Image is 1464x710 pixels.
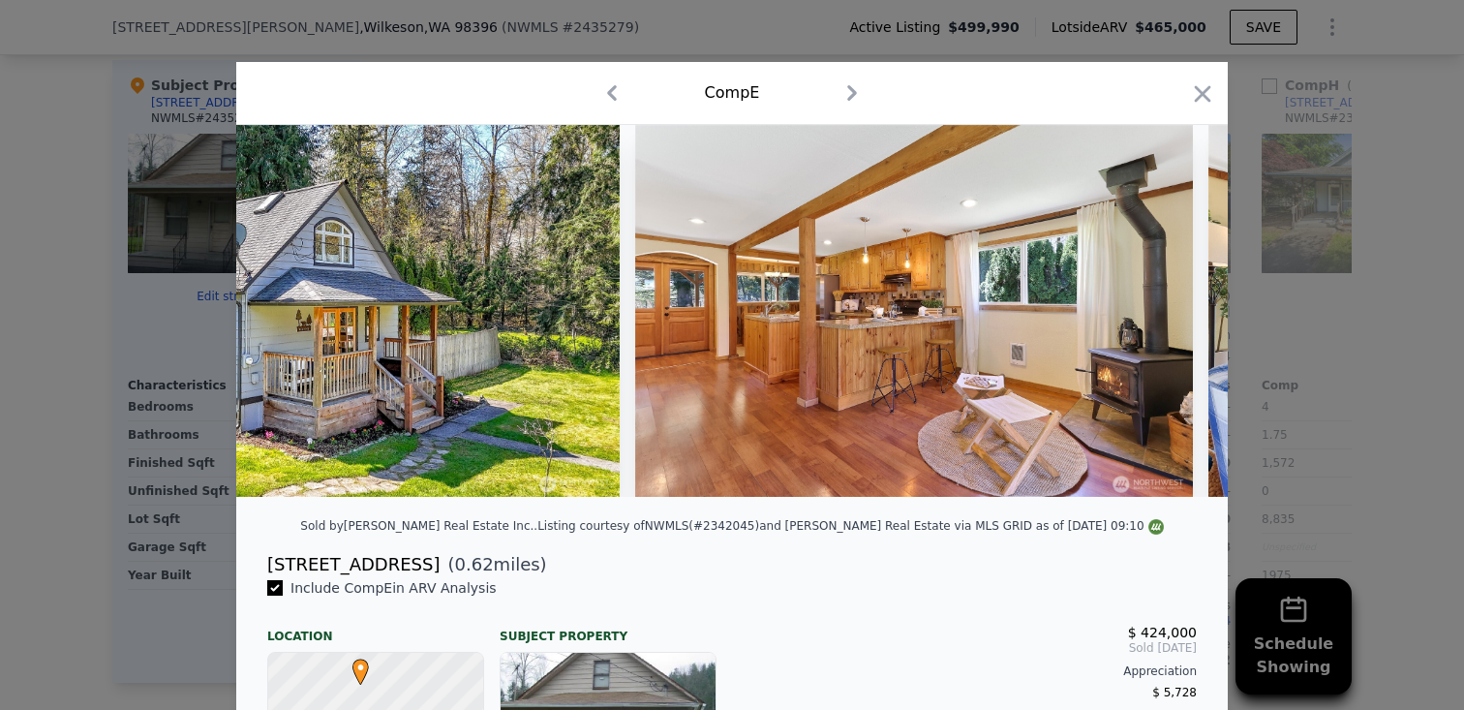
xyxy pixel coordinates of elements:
img: NWMLS Logo [1148,519,1164,535]
div: Location [267,613,484,644]
div: Subject Property [500,613,717,644]
div: • [348,659,359,670]
span: Sold [DATE] [747,640,1197,656]
div: Listing courtesy of NWMLS (#2342045) and [PERSON_NAME] Real Estate via MLS GRID as of [DATE] 09:10 [537,519,1163,533]
span: Include Comp E in ARV Analysis [283,580,504,596]
span: ( miles) [440,551,546,578]
span: $ 5,728 [1152,686,1197,699]
span: $ 424,000 [1128,625,1197,640]
div: Appreciation [747,664,1197,679]
div: Sold by [PERSON_NAME] Real Estate Inc. . [300,519,537,533]
span: • [348,653,374,682]
div: [STREET_ADDRESS] [267,551,440,578]
div: Comp E [705,81,760,105]
img: Property Img [635,125,1193,497]
span: 0.62 [455,554,494,574]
